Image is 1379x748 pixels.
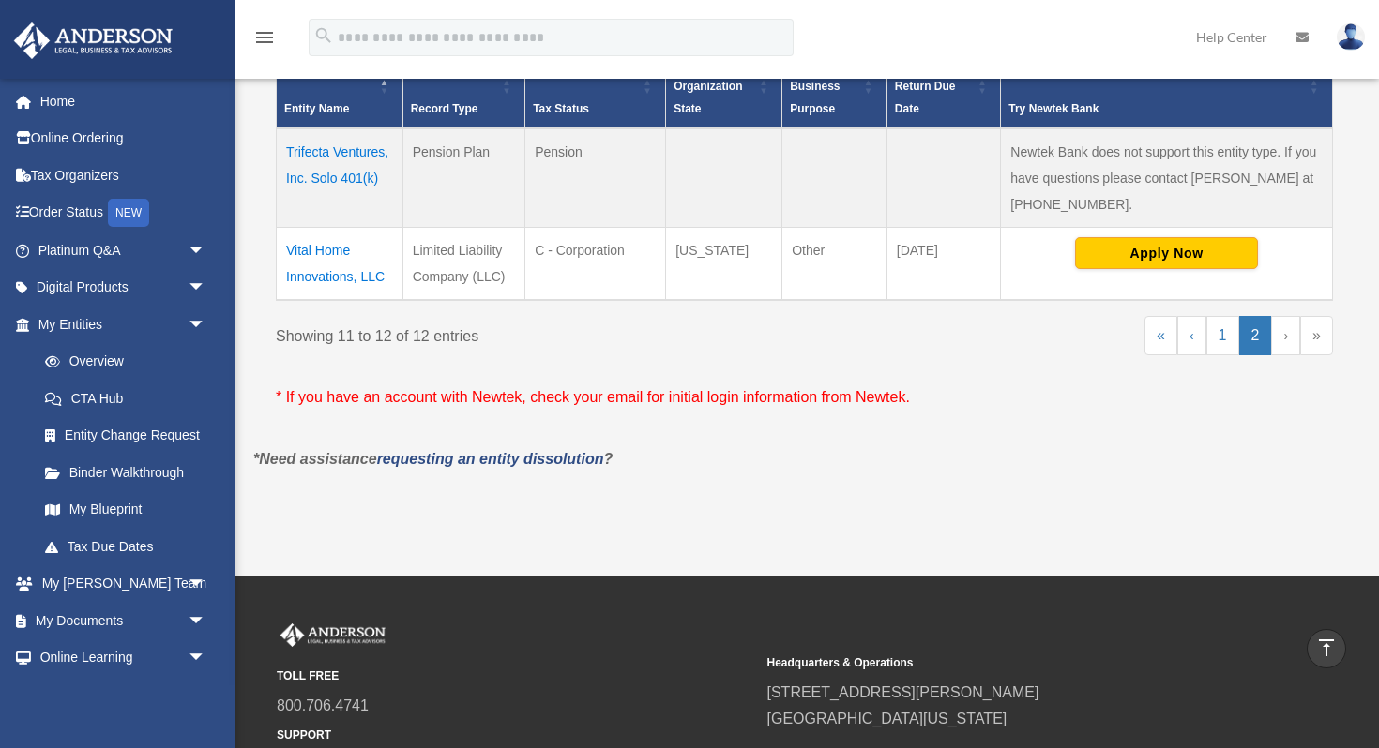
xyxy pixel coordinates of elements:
button: Apply Now [1075,237,1258,269]
i: vertical_align_top [1315,636,1338,659]
a: Entity Change Request [26,417,225,455]
a: CTA Hub [26,380,225,417]
td: Pension Plan [402,128,524,228]
span: arrow_drop_down [188,269,225,307]
a: requesting an entity dissolution [377,451,604,467]
a: Binder Walkthrough [26,454,225,491]
span: Business Purpose [790,80,840,115]
a: menu [253,33,276,49]
p: * If you have an account with Newtek, check your email for initial login information from Newtek. [276,384,1333,411]
th: Record Type: Activate to sort [402,44,524,128]
a: Billingarrow_drop_down [13,676,235,713]
a: Online Learningarrow_drop_down [13,639,235,677]
th: Tax Status: Activate to sort [525,44,666,128]
a: 2 [1239,316,1272,355]
a: Digital Productsarrow_drop_down [13,269,235,307]
th: Organization State: Activate to sort [666,44,782,128]
a: Platinum Q&Aarrow_drop_down [13,232,235,269]
td: [DATE] [886,227,1000,300]
a: My Entitiesarrow_drop_down [13,306,225,343]
div: Try Newtek Bank [1008,97,1304,120]
div: NEW [108,199,149,227]
td: C - Corporation [525,227,666,300]
a: Online Ordering [13,120,235,157]
span: arrow_drop_down [188,639,225,678]
a: First [1144,316,1177,355]
a: Previous [1177,316,1206,355]
a: Next [1271,316,1300,355]
small: SUPPORT [277,726,754,745]
a: 800.706.4741 [277,697,369,713]
td: Vital Home Innovations, LLC [277,227,403,300]
th: Federal Return Due Date: Activate to sort [886,44,1000,128]
span: arrow_drop_down [188,232,225,270]
span: arrow_drop_down [188,565,225,604]
td: Pension [525,128,666,228]
span: Entity Name [284,102,349,115]
a: Home [13,82,235,120]
span: Tax Status [533,102,589,115]
small: TOLL FREE [277,666,754,686]
a: Tax Due Dates [26,528,225,565]
img: Anderson Advisors Platinum Portal [8,22,178,59]
td: [US_STATE] [666,227,782,300]
a: My [PERSON_NAME] Teamarrow_drop_down [13,565,235,603]
a: Overview [26,343,216,381]
span: Organization State [674,80,742,115]
img: Anderson Advisors Platinum Portal [277,623,389,648]
a: Last [1300,316,1333,355]
span: Federal Return Due Date [895,57,956,115]
a: [GEOGRAPHIC_DATA][US_STATE] [767,711,1008,726]
a: Tax Organizers [13,157,235,194]
span: Record Type [411,102,478,115]
a: My Documentsarrow_drop_down [13,602,235,639]
th: Try Newtek Bank : Activate to sort [1001,44,1333,128]
th: Business Purpose: Activate to sort [782,44,887,128]
a: My Blueprint [26,491,225,529]
a: Order StatusNEW [13,194,235,232]
i: menu [253,26,276,49]
td: Newtek Bank does not support this entity type. If you have questions please contact [PERSON_NAME]... [1001,128,1333,228]
div: Showing 11 to 12 of 12 entries [276,316,791,350]
span: arrow_drop_down [188,306,225,344]
a: 1 [1206,316,1239,355]
a: vertical_align_top [1307,629,1346,668]
td: Other [782,227,887,300]
span: arrow_drop_down [188,676,225,714]
small: Headquarters & Operations [767,653,1245,673]
th: Entity Name: Activate to invert sorting [277,44,403,128]
a: [STREET_ADDRESS][PERSON_NAME] [767,684,1039,700]
td: Limited Liability Company (LLC) [402,227,524,300]
img: User Pic [1337,23,1365,51]
em: *Need assistance ? [253,451,613,467]
span: arrow_drop_down [188,602,225,640]
td: Trifecta Ventures, Inc. Solo 401(k) [277,128,403,228]
i: search [313,25,334,46]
